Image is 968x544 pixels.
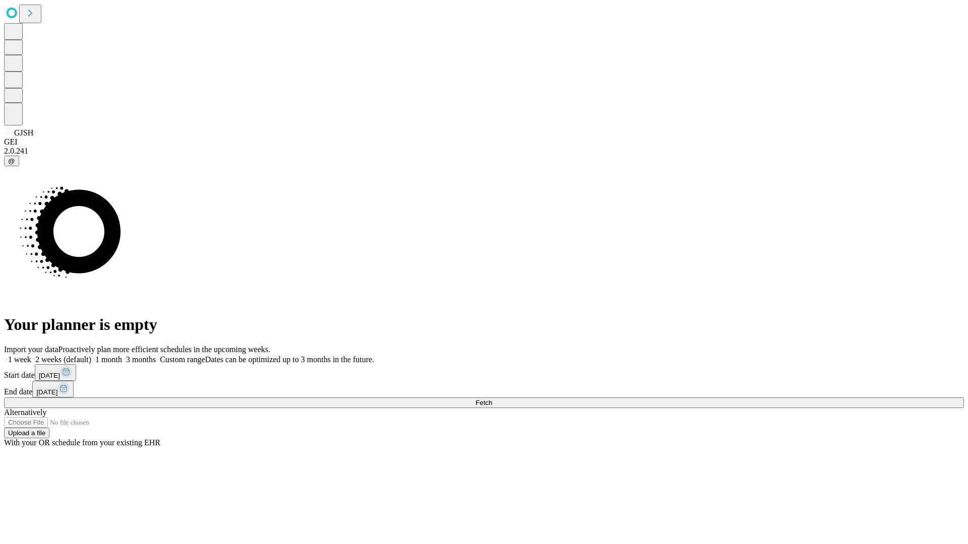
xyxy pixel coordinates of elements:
div: 2.0.241 [4,147,964,156]
div: Start date [4,364,964,381]
span: Fetch [475,399,492,406]
button: [DATE] [32,381,74,397]
button: Fetch [4,397,964,408]
button: [DATE] [35,364,76,381]
div: End date [4,381,964,397]
div: GEI [4,138,964,147]
span: [DATE] [39,372,60,379]
span: Import your data [4,345,58,354]
span: Proactively plan more efficient schedules in the upcoming weeks. [58,345,270,354]
span: 2 weeks (default) [35,355,91,364]
span: Custom range [160,355,205,364]
span: @ [8,157,15,165]
button: Upload a file [4,428,49,438]
span: Dates can be optimized up to 3 months in the future. [205,355,374,364]
span: 3 months [126,355,156,364]
h1: Your planner is empty [4,315,964,334]
span: Alternatively [4,408,46,417]
span: [DATE] [36,388,57,396]
span: 1 week [8,355,31,364]
span: GJSH [14,128,33,137]
button: @ [4,156,19,166]
span: 1 month [95,355,122,364]
span: With your OR schedule from your existing EHR [4,438,160,447]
